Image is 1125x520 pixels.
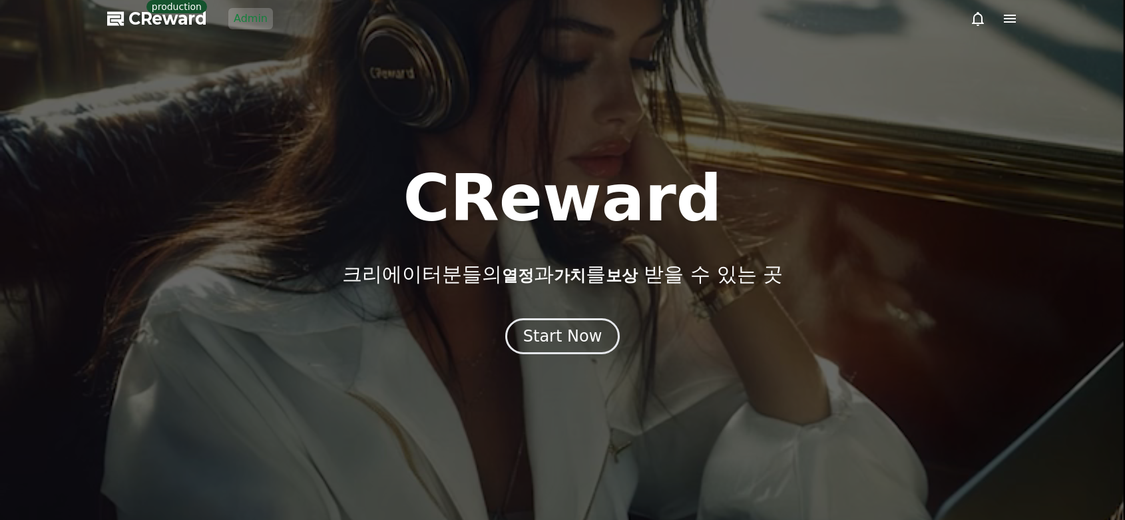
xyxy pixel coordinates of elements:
[505,318,620,354] button: Start Now
[502,266,534,285] span: 열정
[505,332,620,344] a: Start Now
[228,8,273,29] a: Admin
[107,8,207,29] a: CReward
[523,326,602,347] div: Start Now
[342,262,783,286] p: 크리에이터분들의 과 를 받을 수 있는 곳
[554,266,586,285] span: 가치
[403,166,722,230] h1: CReward
[128,8,207,29] span: CReward
[606,266,638,285] span: 보상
